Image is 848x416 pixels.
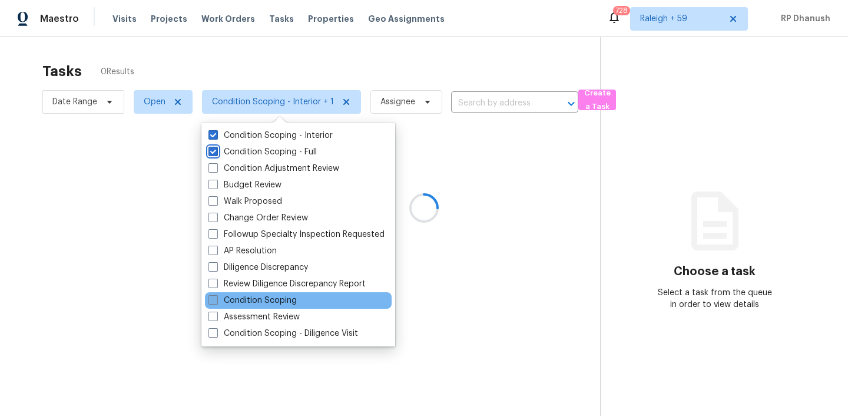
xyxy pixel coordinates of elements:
[208,328,358,339] label: Condition Scoping - Diligence Visit
[208,311,300,323] label: Assessment Review
[208,130,333,141] label: Condition Scoping - Interior
[208,212,308,224] label: Change Order Review
[208,146,317,158] label: Condition Scoping - Full
[208,262,308,273] label: Diligence Discrepancy
[208,163,339,174] label: Condition Adjustment Review
[208,295,297,306] label: Condition Scoping
[208,196,282,207] label: Walk Proposed
[615,5,628,16] div: 728
[208,229,385,240] label: Followup Specialty Inspection Requested
[208,245,277,257] label: AP Resolution
[208,179,281,191] label: Budget Review
[208,278,366,290] label: Review Diligence Discrepancy Report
